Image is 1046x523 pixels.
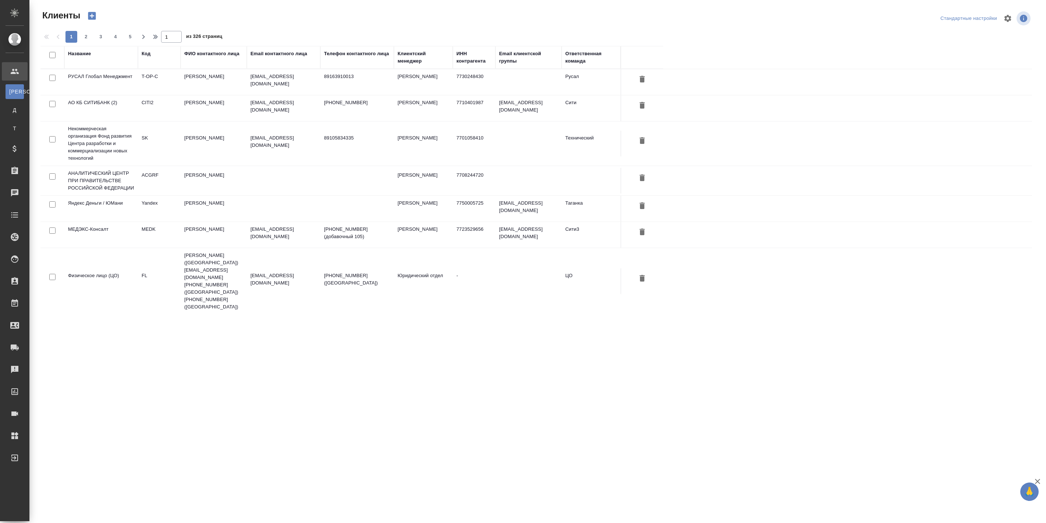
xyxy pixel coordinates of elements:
[80,33,92,40] span: 2
[68,50,91,57] div: Название
[138,69,181,95] td: T-OP-C
[181,196,247,222] td: [PERSON_NAME]
[181,131,247,156] td: [PERSON_NAME]
[939,13,999,24] div: split button
[636,199,648,213] button: Удалить
[64,196,138,222] td: Яндекс Деньги / ЮМани
[181,95,247,121] td: [PERSON_NAME]
[64,121,138,166] td: Некоммерческая организация Фонд развития Центра разработки и коммерциализации новых технологий
[636,172,648,185] button: Удалить
[9,88,20,95] span: [PERSON_NAME]
[1017,11,1032,25] span: Посмотреть информацию
[456,50,492,65] div: ИНН контрагента
[562,69,620,95] td: Русал
[110,31,121,43] button: 4
[562,222,620,248] td: Сити3
[184,50,239,57] div: ФИО контактного лица
[398,50,449,65] div: Клиентский менеджер
[394,168,453,194] td: [PERSON_NAME]
[181,69,247,95] td: [PERSON_NAME]
[562,268,620,294] td: ЦО
[636,134,648,148] button: Удалить
[186,32,222,43] span: из 326 страниц
[324,272,390,287] p: [PHONE_NUMBER] ([GEOGRAPHIC_DATA])
[636,99,648,113] button: Удалить
[250,50,307,57] div: Email контактного лица
[6,121,24,136] a: Т
[138,95,181,121] td: CITI2
[138,196,181,222] td: Yandex
[453,222,495,248] td: 7723529656
[181,222,247,248] td: [PERSON_NAME]
[562,95,620,121] td: Сити
[40,10,80,21] span: Клиенты
[250,226,317,240] p: [EMAIL_ADDRESS][DOMAIN_NAME]
[636,73,648,86] button: Удалить
[9,106,20,114] span: Д
[453,95,495,121] td: 7710401987
[394,268,453,294] td: Юридический отдел
[324,134,390,142] p: 89105834335
[138,131,181,156] td: SK
[80,31,92,43] button: 2
[1020,483,1039,501] button: 🙏
[64,166,138,195] td: АНАЛИТИЧЕСКИЙ ЦЕНТР ПРИ ПРАВИТЕЛЬСТВЕ РОССИЙСКОЙ ФЕДЕРАЦИИ
[453,268,495,294] td: -
[6,103,24,117] a: Д
[394,69,453,95] td: [PERSON_NAME]
[453,131,495,156] td: 7701058410
[1023,484,1036,499] span: 🙏
[636,226,648,239] button: Удалить
[453,196,495,222] td: 7750005725
[64,69,138,95] td: РУСАЛ Глобал Менеджмент
[394,196,453,222] td: [PERSON_NAME]
[181,248,247,314] td: [PERSON_NAME] ([GEOGRAPHIC_DATA]) [EMAIL_ADDRESS][DOMAIN_NAME] [PHONE_NUMBER] ([GEOGRAPHIC_DATA])...
[138,222,181,248] td: MEDK
[250,134,317,149] p: [EMAIL_ADDRESS][DOMAIN_NAME]
[124,33,136,40] span: 5
[562,196,620,222] td: Таганка
[495,95,562,121] td: [EMAIL_ADDRESS][DOMAIN_NAME]
[6,84,24,99] a: [PERSON_NAME]
[636,272,648,286] button: Удалить
[64,268,138,294] td: Физическое лицо (ЦО)
[324,50,389,57] div: Телефон контактного лица
[64,95,138,121] td: АО КБ СИТИБАНК (2)
[110,33,121,40] span: 4
[324,226,390,240] p: [PHONE_NUMBER] (добавочный 105)
[495,222,562,248] td: [EMAIL_ADDRESS][DOMAIN_NAME]
[562,131,620,156] td: Технический
[138,168,181,194] td: ACGRF
[250,99,317,114] p: [EMAIL_ADDRESS][DOMAIN_NAME]
[499,50,558,65] div: Email клиентской группы
[495,196,562,222] td: [EMAIL_ADDRESS][DOMAIN_NAME]
[95,31,107,43] button: 3
[453,69,495,95] td: 7730248430
[83,10,101,22] button: Создать
[124,31,136,43] button: 5
[250,272,317,287] p: [EMAIL_ADDRESS][DOMAIN_NAME]
[95,33,107,40] span: 3
[999,10,1017,27] span: Настроить таблицу
[453,168,495,194] td: 7708244720
[324,73,390,80] p: 89163910013
[394,95,453,121] td: [PERSON_NAME]
[565,50,617,65] div: Ответственная команда
[138,268,181,294] td: FL
[250,73,317,88] p: [EMAIL_ADDRESS][DOMAIN_NAME]
[9,125,20,132] span: Т
[64,222,138,248] td: МЕДЭКС-Консалт
[324,99,390,106] p: [PHONE_NUMBER]
[394,222,453,248] td: [PERSON_NAME]
[394,131,453,156] td: [PERSON_NAME]
[181,168,247,194] td: [PERSON_NAME]
[142,50,150,57] div: Код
